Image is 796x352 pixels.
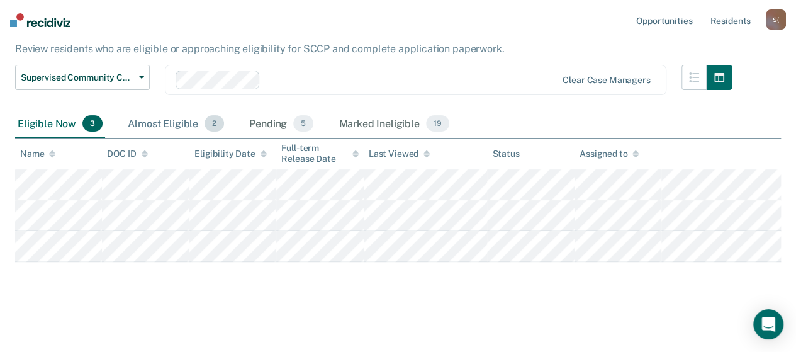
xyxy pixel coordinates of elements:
div: Clear case managers [563,75,650,86]
div: Name [20,149,55,159]
button: Supervised Community Confinement Program [15,65,150,90]
div: DOC ID [107,149,147,159]
div: Open Intercom Messenger [753,309,783,339]
span: 5 [293,115,313,132]
div: Eligible Now3 [15,110,105,138]
div: Status [492,149,519,159]
div: Eligibility Date [194,149,267,159]
div: S ( [766,9,786,30]
span: Supervised Community Confinement Program [21,72,134,83]
button: S( [766,9,786,30]
div: Pending5 [247,110,316,138]
div: Marked Ineligible19 [336,110,451,138]
div: Assigned to [580,149,639,159]
img: Recidiviz [10,13,70,27]
span: 2 [205,115,224,132]
div: Full-term Release Date [281,143,358,164]
div: Last Viewed [369,149,430,159]
span: 3 [82,115,103,132]
span: 19 [426,115,449,132]
div: Almost Eligible2 [125,110,227,138]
